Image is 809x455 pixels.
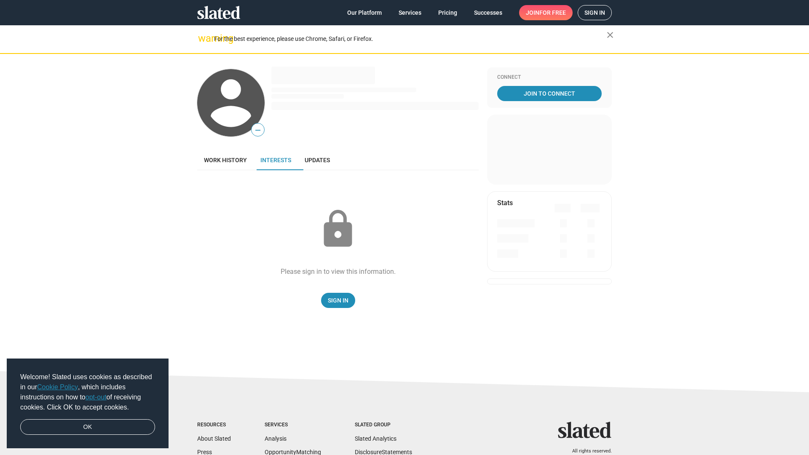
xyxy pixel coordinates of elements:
a: Pricing [431,5,464,20]
a: Cookie Policy [37,383,78,391]
div: cookieconsent [7,359,169,449]
a: Updates [298,150,337,170]
a: Join To Connect [497,86,602,101]
span: Interests [260,157,291,163]
div: Please sign in to view this information. [281,267,396,276]
a: Work history [197,150,254,170]
span: Work history [204,157,247,163]
span: — [252,125,264,136]
a: Analysis [265,435,287,442]
a: opt-out [86,393,107,401]
span: Join [526,5,566,20]
a: About Slated [197,435,231,442]
a: Services [392,5,428,20]
a: Successes [467,5,509,20]
span: Pricing [438,5,457,20]
mat-icon: close [605,30,615,40]
mat-icon: lock [317,208,359,250]
span: Join To Connect [499,86,600,101]
div: For the best experience, please use Chrome, Safari, or Firefox. [214,33,607,45]
a: Sign In [321,293,355,308]
a: Joinfor free [519,5,573,20]
div: Slated Group [355,422,412,428]
span: Sign In [328,293,348,308]
mat-icon: warning [198,33,208,43]
span: Sign in [584,5,605,20]
span: Services [399,5,421,20]
div: Resources [197,422,231,428]
span: for free [539,5,566,20]
a: Sign in [578,5,612,20]
span: Welcome! Slated uses cookies as described in our , which includes instructions on how to of recei... [20,372,155,412]
span: Updates [305,157,330,163]
div: Connect [497,74,602,81]
span: Our Platform [347,5,382,20]
a: Interests [254,150,298,170]
mat-card-title: Stats [497,198,513,207]
a: Our Platform [340,5,388,20]
div: Services [265,422,321,428]
a: Slated Analytics [355,435,396,442]
a: dismiss cookie message [20,419,155,435]
span: Successes [474,5,502,20]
